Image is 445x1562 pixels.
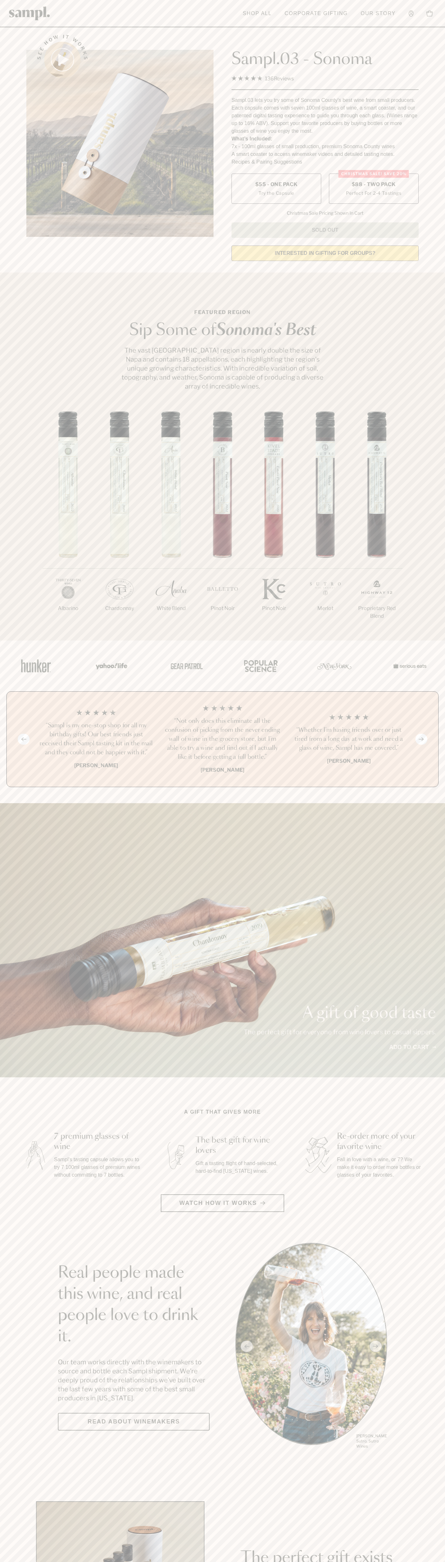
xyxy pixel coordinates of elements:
p: Sampl's tasting capsule allows you to try 7 100ml glasses of premium wines without committing to ... [54,1156,141,1179]
b: [PERSON_NAME] [201,767,244,773]
li: Christmas Sale Pricing Shown In Cart [284,210,367,216]
p: White Blend [145,605,197,612]
p: The perfect gift for everyone from wine lovers to casual sippers. [244,1028,436,1037]
img: Sampl.03 - Sonoma [26,50,213,237]
small: Perfect For 2-4 Tastings [346,190,401,196]
li: A smart coaster to access winemaker videos and detailed tasting notes. [232,150,419,158]
span: $88 - Two Pack [352,181,396,188]
h3: The best gift for wine lovers [195,1135,283,1156]
li: 6 / 7 [300,411,351,633]
p: Featured Region [120,309,325,316]
b: [PERSON_NAME] [327,758,371,764]
ul: carousel [235,1243,387,1450]
p: Pinot Noir [248,605,300,612]
img: Artboard_7_5b34974b-f019-449e-91fb-745f8d0877ee_x450.png [390,652,428,680]
div: Christmas SALE! Save 20% [339,170,409,178]
div: Sampl.03 lets you try some of Sonoma County's best wine from small producers. Each capsule comes ... [232,96,419,135]
img: Sampl logo [9,6,50,20]
li: 1 / 7 [42,411,94,633]
a: Shop All [240,6,275,21]
p: The vast [GEOGRAPHIC_DATA] region is nearly double the size of Napa and contains 18 appellations,... [120,346,325,391]
h3: Re-order more of your favorite wine [337,1131,424,1152]
a: Read about Winemakers [58,1413,210,1431]
li: 3 / 4 [291,705,407,774]
a: interested in gifting for groups? [232,246,419,261]
a: Add to cart [389,1043,436,1052]
li: 2 / 4 [165,705,281,774]
span: 136 [265,76,274,82]
h3: “Not only does this eliminate all the confusion of picking from the never ending wall of wine in ... [165,717,281,762]
h3: 7 premium glasses of wine [54,1131,141,1152]
em: Sonoma's Best [216,323,316,338]
img: Artboard_4_28b4d326-c26e-48f9-9c80-911f17d6414e_x450.png [241,652,279,680]
li: Recipes & Pairing Suggestions [232,158,419,166]
strong: What’s Included: [232,136,272,141]
h2: A gift that gives more [184,1108,261,1116]
a: Corporate Gifting [281,6,351,21]
h3: “Sampl is my one-stop shop for all my birthday gifts! Our best friends just received their Sampl ... [38,721,154,757]
li: 5 / 7 [248,411,300,633]
li: 7x - 100ml glasses of small production, premium Sonoma County wines [232,143,419,150]
li: 3 / 7 [145,411,197,633]
p: Pinot Noir [197,605,248,612]
div: slide 1 [235,1243,387,1450]
p: Merlot [300,605,351,612]
p: Chardonnay [94,605,145,612]
h1: Sampl.03 - Sonoma [232,50,419,69]
span: Reviews [274,76,294,82]
a: Our Story [358,6,399,21]
button: Next slide [415,734,427,745]
img: Artboard_6_04f9a106-072f-468a-bdd7-f11783b05722_x450.png [91,652,130,680]
h3: “Whether I'm having friends over or just tired from a long day at work and need a glass of wine, ... [291,726,407,753]
button: See how it works [44,42,80,78]
h2: Real people made this wine, and real people love to drink it. [58,1262,210,1347]
small: Try the Capsule [259,190,294,196]
button: Watch how it works [161,1194,284,1212]
span: $55 - One Pack [255,181,298,188]
p: Our team works directly with the winemakers to source and bottle each Sampl shipment. We’re deepl... [58,1358,210,1403]
p: A gift of good taste [244,1006,436,1021]
p: [PERSON_NAME] Sutro, Sutro Wines [356,1433,387,1449]
p: Gift a tasting flight of hand-selected, hard-to-find [US_STATE] wines. [195,1160,283,1175]
p: Albarino [42,605,94,612]
div: 136Reviews [232,74,294,83]
li: 7 / 7 [351,411,403,641]
img: Artboard_3_0b291449-6e8c-4d07-b2c2-3f3601a19cd1_x450.png [315,652,354,680]
img: Artboard_1_c8cd28af-0030-4af1-819c-248e302c7f06_x450.png [17,652,55,680]
button: Previous slide [18,734,30,745]
p: Proprietary Red Blend [351,605,403,620]
li: 1 / 4 [38,705,154,774]
li: 2 / 7 [94,411,145,633]
img: Artboard_5_7fdae55a-36fd-43f7-8bfd-f74a06a2878e_x450.png [166,652,204,680]
h2: Sip Some of [120,323,325,338]
p: Fall in love with a wine, or 7? We make it easy to order more bottles or glasses of your favorites. [337,1156,424,1179]
button: Sold Out [232,222,419,238]
b: [PERSON_NAME] [74,762,118,768]
li: 4 / 7 [197,411,248,633]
